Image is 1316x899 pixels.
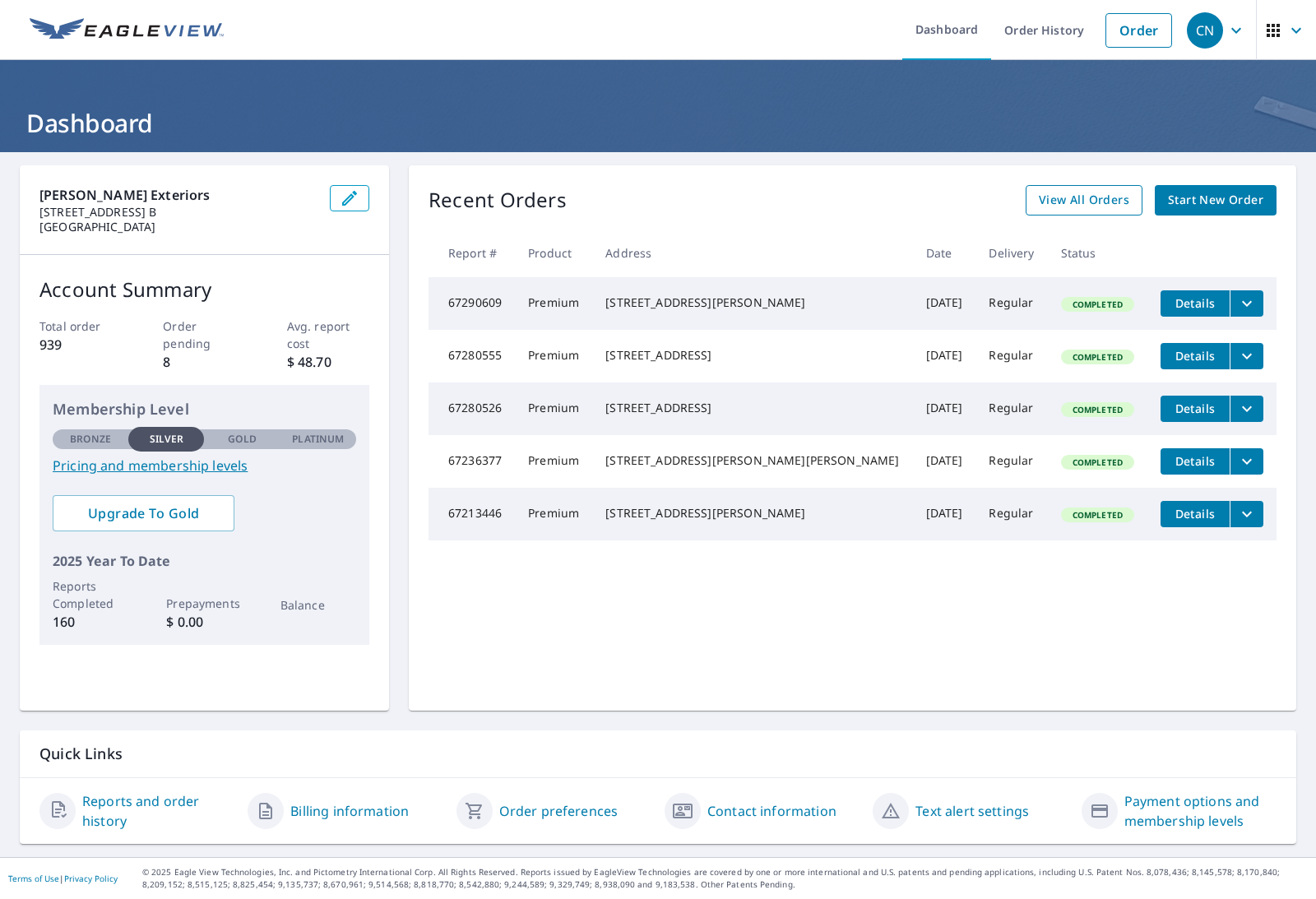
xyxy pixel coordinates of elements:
p: [GEOGRAPHIC_DATA] [39,220,317,234]
p: 8 [163,352,245,372]
a: Reports and order history [82,791,234,831]
p: Bronze [70,432,111,447]
button: filesDropdownBtn-67280526 [1230,396,1263,422]
button: detailsBtn-67213446 [1161,501,1230,527]
a: Order preferences [499,801,619,821]
span: Start New Order [1168,190,1263,211]
span: Completed [1063,351,1133,363]
span: Completed [1063,299,1133,310]
div: [STREET_ADDRESS][PERSON_NAME] [605,294,899,311]
p: Membership Level [53,398,356,420]
p: Balance [280,596,356,614]
div: [STREET_ADDRESS] [605,400,899,416]
td: 67280555 [429,330,515,382]
td: [DATE] [913,382,976,435]
img: EV Logo [30,18,224,43]
th: Date [913,229,976,277]
p: [STREET_ADDRESS] B [39,205,317,220]
div: [STREET_ADDRESS][PERSON_NAME] [605,505,899,521]
span: View All Orders [1039,190,1129,211]
td: Premium [515,330,592,382]
td: [DATE] [913,435,976,488]
p: 160 [53,612,128,632]
p: 939 [39,335,122,355]
td: [DATE] [913,488,976,540]
p: | [8,874,118,883]
p: Gold [228,432,256,447]
th: Delivery [975,229,1047,277]
p: Avg. report cost [287,317,369,352]
td: [DATE] [913,277,976,330]
td: Premium [515,435,592,488]
span: Completed [1063,456,1133,468]
span: Details [1170,506,1220,521]
a: Billing information [290,801,409,821]
span: Details [1170,295,1220,311]
p: Quick Links [39,744,1277,764]
p: Recent Orders [429,185,567,215]
p: [PERSON_NAME] Exteriors [39,185,317,205]
button: filesDropdownBtn-67290609 [1230,290,1263,317]
td: [DATE] [913,330,976,382]
p: Account Summary [39,275,369,304]
a: View All Orders [1026,185,1142,215]
td: 67236377 [429,435,515,488]
p: Reports Completed [53,577,128,612]
td: Regular [975,330,1047,382]
span: Details [1170,401,1220,416]
span: Details [1170,348,1220,364]
a: Pricing and membership levels [53,456,356,475]
td: Premium [515,277,592,330]
p: Silver [150,432,184,447]
td: Regular [975,488,1047,540]
td: Premium [515,382,592,435]
p: Order pending [163,317,245,352]
a: Payment options and membership levels [1124,791,1277,831]
span: Completed [1063,404,1133,415]
div: [STREET_ADDRESS] [605,347,899,364]
th: Report # [429,229,515,277]
p: © 2025 Eagle View Technologies, Inc. and Pictometry International Corp. All Rights Reserved. Repo... [142,866,1308,891]
h1: Dashboard [20,106,1296,140]
td: 67213446 [429,488,515,540]
div: CN [1187,12,1223,49]
a: Order [1105,13,1172,48]
div: [STREET_ADDRESS][PERSON_NAME][PERSON_NAME] [605,452,899,469]
button: detailsBtn-67236377 [1161,448,1230,475]
td: Premium [515,488,592,540]
span: Details [1170,453,1220,469]
button: filesDropdownBtn-67280555 [1230,343,1263,369]
td: Regular [975,277,1047,330]
span: Completed [1063,509,1133,521]
a: Text alert settings [915,801,1029,821]
td: Regular [975,382,1047,435]
span: Upgrade To Gold [66,504,221,522]
p: $ 0.00 [166,612,242,632]
th: Product [515,229,592,277]
a: Terms of Use [8,873,59,884]
button: filesDropdownBtn-67236377 [1230,448,1263,475]
button: detailsBtn-67280526 [1161,396,1230,422]
a: Contact information [707,801,836,821]
p: 2025 Year To Date [53,551,356,571]
p: Total order [39,317,122,335]
th: Status [1048,229,1147,277]
button: detailsBtn-67290609 [1161,290,1230,317]
td: 67280526 [429,382,515,435]
button: detailsBtn-67280555 [1161,343,1230,369]
th: Address [592,229,912,277]
td: Regular [975,435,1047,488]
a: Start New Order [1155,185,1277,215]
a: Upgrade To Gold [53,495,234,531]
p: Platinum [292,432,344,447]
button: filesDropdownBtn-67213446 [1230,501,1263,527]
p: $ 48.70 [287,352,369,372]
a: Privacy Policy [64,873,118,884]
p: Prepayments [166,595,242,612]
td: 67290609 [429,277,515,330]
